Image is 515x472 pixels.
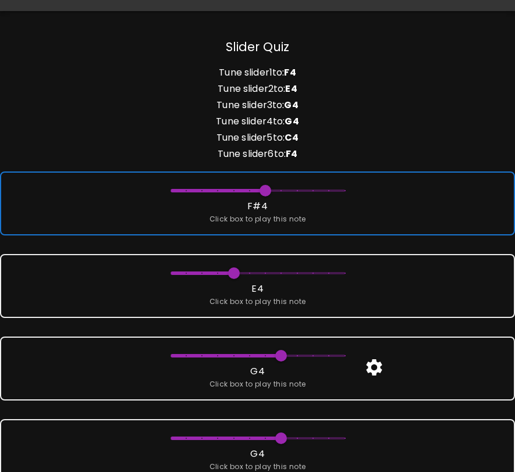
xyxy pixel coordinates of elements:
[285,115,299,128] b: G 4
[286,147,297,160] b: F 4
[250,364,264,378] p: G 4
[209,213,306,225] span: Click box to play this note
[285,131,299,144] b: C 4
[247,199,267,213] p: F# 4
[285,82,297,95] b: E 4
[250,447,264,461] p: G 4
[209,378,306,390] span: Click box to play this note
[209,296,306,307] span: Click box to play this note
[284,98,298,112] b: G 4
[284,66,296,79] b: F 4
[251,282,263,296] p: E 4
